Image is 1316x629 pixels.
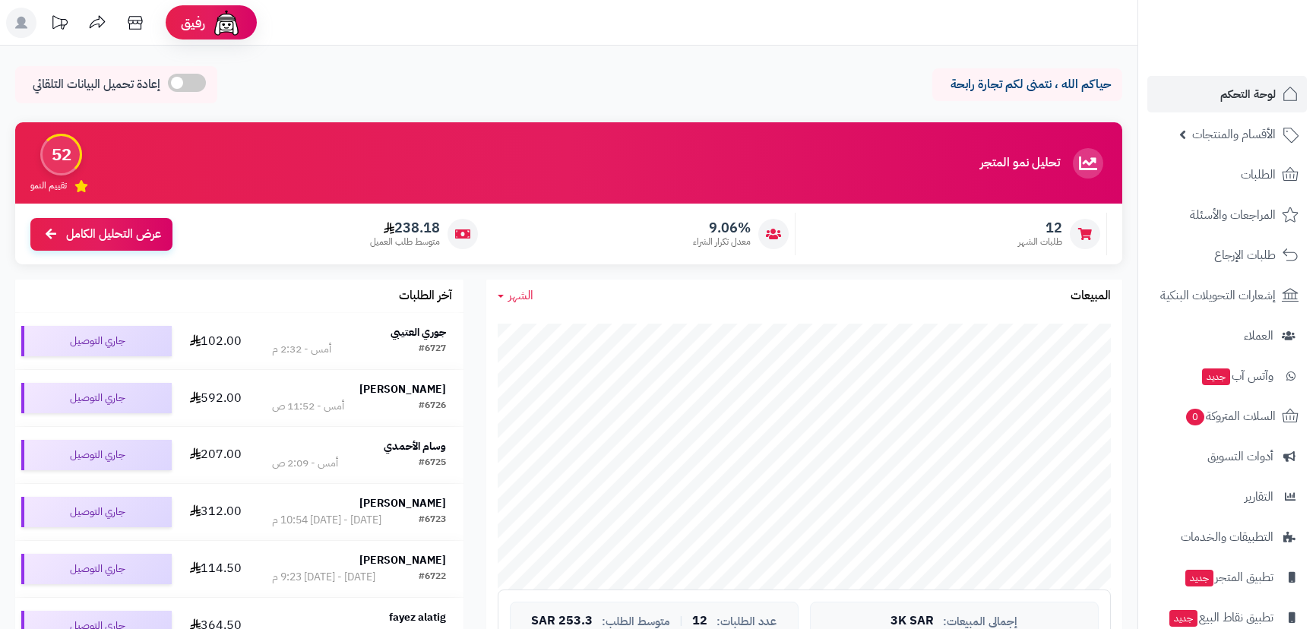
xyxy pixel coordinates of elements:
a: التقارير [1147,479,1307,515]
span: 12 [1018,220,1062,236]
img: logo-2.png [1213,33,1302,65]
strong: fayez alatig [389,609,446,625]
span: 9.06% [693,220,751,236]
h3: آخر الطلبات [399,289,452,303]
span: وآتس آب [1201,365,1273,387]
span: 3K SAR [891,615,934,628]
a: تحديثات المنصة [40,8,78,42]
span: 253.3 SAR [531,615,593,628]
span: عدد الطلبات: [717,615,777,628]
span: متوسط طلب العميل [370,235,440,248]
div: #6723 [419,513,446,528]
div: #6727 [419,342,446,357]
span: أدوات التسويق [1207,446,1273,467]
strong: [PERSON_NAME] [359,381,446,397]
span: الأقسام والمنتجات [1192,124,1276,145]
td: 312.00 [178,484,255,540]
span: طلبات الإرجاع [1214,245,1276,266]
span: إعادة تحميل البيانات التلقائي [33,76,160,93]
span: 0 [1186,409,1205,426]
span: 12 [692,615,707,628]
span: الطلبات [1241,164,1276,185]
span: الشهر [508,286,533,305]
a: لوحة التحكم [1147,76,1307,112]
div: أمس - 2:32 م [272,342,331,357]
span: العملاء [1244,325,1273,346]
span: السلات المتروكة [1185,406,1276,427]
div: جاري التوصيل [21,497,172,527]
span: جديد [1185,570,1213,586]
a: السلات المتروكة0 [1147,398,1307,435]
span: تطبيق نقاط البيع [1168,607,1273,628]
a: وآتس آبجديد [1147,358,1307,394]
span: متوسط الطلب: [602,615,670,628]
span: المراجعات والأسئلة [1190,204,1276,226]
span: إشعارات التحويلات البنكية [1160,285,1276,306]
strong: [PERSON_NAME] [359,552,446,568]
span: | [679,615,683,627]
div: [DATE] - [DATE] 10:54 م [272,513,381,528]
a: التطبيقات والخدمات [1147,519,1307,555]
span: جديد [1169,610,1197,627]
div: #6725 [419,456,446,471]
span: طلبات الشهر [1018,235,1062,248]
span: تطبيق المتجر [1184,567,1273,588]
div: أمس - 11:52 ص [272,399,344,414]
span: التطبيقات والخدمات [1181,526,1273,548]
p: حياكم الله ، نتمنى لكم تجارة رابحة [944,76,1111,93]
a: الشهر [498,287,533,305]
a: العملاء [1147,318,1307,354]
img: ai-face.png [211,8,242,38]
span: إجمالي المبيعات: [943,615,1017,628]
div: #6722 [419,570,446,585]
h3: تحليل نمو المتجر [980,156,1060,170]
a: الطلبات [1147,156,1307,193]
h3: المبيعات [1071,289,1111,303]
span: لوحة التحكم [1220,84,1276,105]
a: طلبات الإرجاع [1147,237,1307,273]
span: عرض التحليل الكامل [66,226,161,243]
td: 114.50 [178,541,255,597]
a: المراجعات والأسئلة [1147,197,1307,233]
strong: جوري العتيبي [391,324,446,340]
span: التقارير [1245,486,1273,507]
a: تطبيق المتجرجديد [1147,559,1307,596]
strong: ‏وسام ‏الأحمدي [384,438,446,454]
div: [DATE] - [DATE] 9:23 م [272,570,375,585]
div: جاري التوصيل [21,383,172,413]
td: 102.00 [178,313,255,369]
div: جاري التوصيل [21,554,172,584]
span: رفيق [181,14,205,32]
span: تقييم النمو [30,179,67,192]
a: عرض التحليل الكامل [30,218,172,251]
div: جاري التوصيل [21,326,172,356]
a: أدوات التسويق [1147,438,1307,475]
span: 238.18 [370,220,440,236]
span: معدل تكرار الشراء [693,235,751,248]
span: جديد [1202,368,1230,385]
div: أمس - 2:09 ص [272,456,338,471]
td: 592.00 [178,370,255,426]
div: جاري التوصيل [21,440,172,470]
a: إشعارات التحويلات البنكية [1147,277,1307,314]
td: 207.00 [178,427,255,483]
div: #6726 [419,399,446,414]
strong: [PERSON_NAME] [359,495,446,511]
